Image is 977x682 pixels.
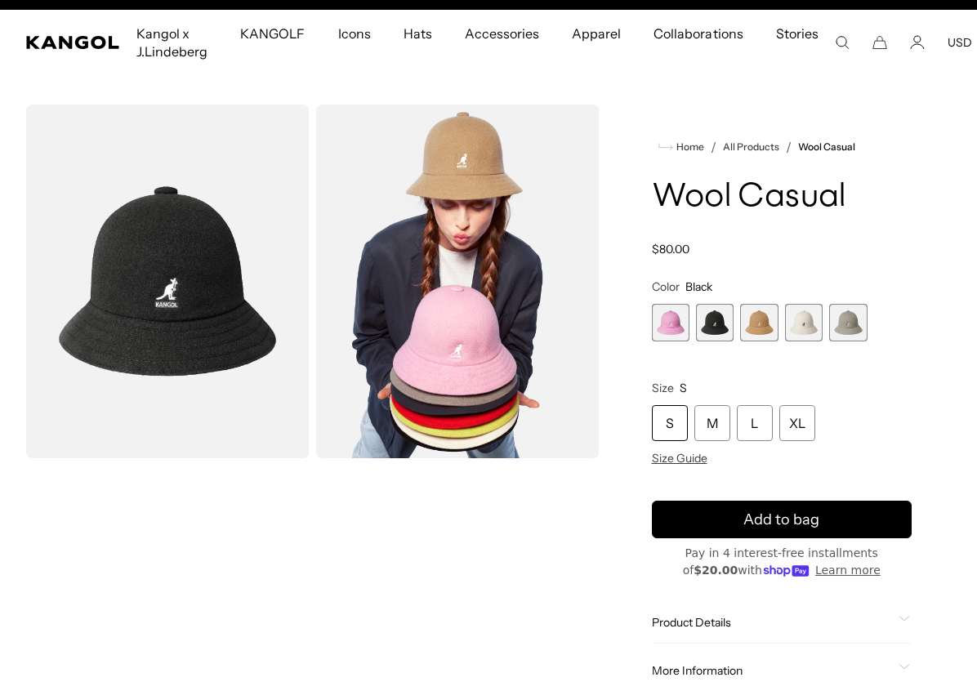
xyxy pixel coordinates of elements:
[704,137,716,157] li: /
[652,663,893,678] span: More Information
[776,10,819,75] span: Stories
[785,304,823,341] div: 4 of 5
[322,10,387,57] a: Icons
[555,10,637,57] a: Apparel
[798,141,855,153] a: Wool Casual
[785,304,823,341] label: White
[572,10,621,57] span: Apparel
[737,405,773,441] div: L
[779,405,815,441] div: XL
[740,304,778,341] label: Camel
[673,141,704,153] span: Home
[658,140,704,154] a: Home
[652,451,707,466] span: Size Guide
[910,35,925,50] a: Account
[26,36,120,49] a: Kangol
[743,509,819,531] span: Add to bag
[465,10,539,57] span: Accessories
[740,304,778,341] div: 3 of 5
[654,10,743,57] span: Collaborations
[120,10,224,75] a: Kangol x J.Lindeberg
[652,304,689,341] div: 1 of 5
[652,615,893,630] span: Product Details
[652,405,688,441] div: S
[680,381,687,395] span: S
[652,279,680,294] span: Color
[652,304,689,341] label: Peony Pink
[652,137,912,157] nav: breadcrumbs
[26,105,310,458] img: color-black
[136,10,207,75] span: Kangol x J.Lindeberg
[760,10,835,75] a: Stories
[637,10,759,57] a: Collaborations
[316,105,600,458] img: camel
[829,304,867,341] label: Warm Grey
[723,141,779,153] a: All Products
[829,304,867,341] div: 5 of 5
[696,304,734,341] label: Black
[779,137,792,157] li: /
[696,304,734,341] div: 2 of 5
[224,10,321,57] a: KANGOLF
[948,35,972,50] button: USD
[872,35,887,50] button: Cart
[338,10,371,57] span: Icons
[652,242,689,256] span: $80.00
[448,10,555,57] a: Accessories
[652,180,912,216] h1: Wool Casual
[652,381,674,395] span: Size
[240,10,305,57] span: KANGOLF
[387,10,448,57] a: Hats
[652,501,912,538] button: Add to bag
[694,405,730,441] div: M
[404,10,432,57] span: Hats
[685,279,712,294] span: Black
[835,35,850,50] summary: Search here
